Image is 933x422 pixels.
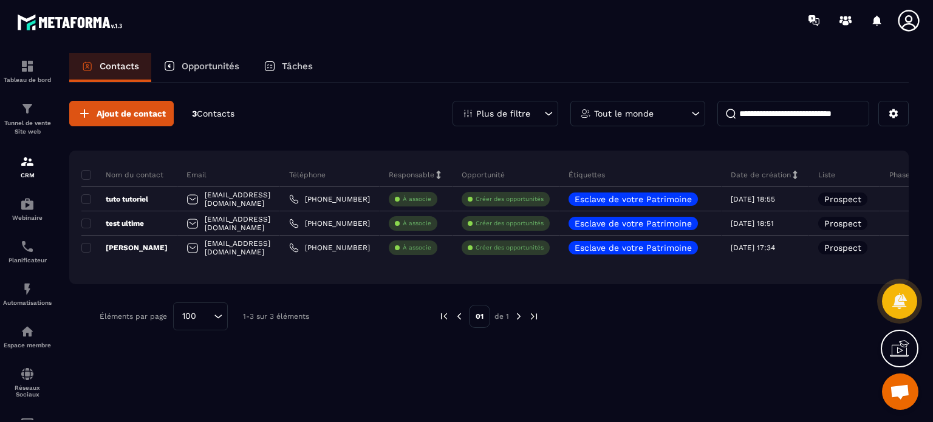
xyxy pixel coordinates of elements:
p: Opportunité [462,170,505,180]
p: Tunnel de vente Site web [3,119,52,136]
img: next [513,311,524,322]
a: formationformationTunnel de vente Site web [3,92,52,145]
a: [PHONE_NUMBER] [289,194,370,204]
p: Tableau de bord [3,77,52,83]
p: Opportunités [182,61,239,72]
img: prev [454,311,465,322]
p: Email [186,170,207,180]
p: Planificateur [3,257,52,264]
span: 100 [178,310,200,323]
p: Webinaire [3,214,52,221]
p: test ultime [81,219,144,228]
p: Étiquettes [569,170,605,180]
button: Ajout de contact [69,101,174,126]
img: logo [17,11,126,33]
p: Esclave de votre Patrimoine [575,243,692,252]
span: Ajout de contact [97,107,166,120]
p: CRM [3,172,52,179]
img: formation [20,154,35,169]
p: À associe [403,243,431,252]
img: automations [20,324,35,339]
a: Opportunités [151,53,251,82]
a: schedulerschedulerPlanificateur [3,230,52,273]
p: Contacts [100,61,139,72]
p: [DATE] 17:34 [731,243,775,252]
p: de 1 [494,311,509,321]
p: Esclave de votre Patrimoine [575,195,692,203]
p: Espace membre [3,342,52,349]
p: À associe [403,219,431,228]
a: formationformationTableau de bord [3,50,52,92]
p: Prospect [824,195,861,203]
span: Contacts [197,109,234,118]
img: scheduler [20,239,35,254]
p: Plus de filtre [476,109,530,118]
p: Liste [818,170,835,180]
p: Éléments par page [100,312,167,321]
div: Ouvrir le chat [882,373,918,410]
p: Réseaux Sociaux [3,384,52,398]
p: [DATE] 18:55 [731,195,775,203]
p: 1-3 sur 3 éléments [243,312,309,321]
p: Date de création [731,170,791,180]
img: next [528,311,539,322]
p: Automatisations [3,299,52,306]
a: [PHONE_NUMBER] [289,243,370,253]
p: 3 [192,108,234,120]
p: À associe [403,195,431,203]
p: Créer des opportunités [476,219,544,228]
img: automations [20,282,35,296]
p: Prospect [824,219,861,228]
img: prev [439,311,449,322]
img: formation [20,59,35,73]
p: [DATE] 18:51 [731,219,774,228]
a: Contacts [69,53,151,82]
a: automationsautomationsEspace membre [3,315,52,358]
a: automationsautomationsAutomatisations [3,273,52,315]
a: automationsautomationsWebinaire [3,188,52,230]
p: 01 [469,305,490,328]
p: Responsable [389,170,434,180]
img: social-network [20,367,35,381]
a: Tâches [251,53,325,82]
input: Search for option [200,310,211,323]
a: social-networksocial-networkRéseaux Sociaux [3,358,52,407]
p: Créer des opportunités [476,195,544,203]
div: Search for option [173,302,228,330]
p: Tâches [282,61,313,72]
a: formationformationCRM [3,145,52,188]
p: Prospect [824,243,861,252]
p: Téléphone [289,170,326,180]
p: Esclave de votre Patrimoine [575,219,692,228]
p: Nom du contact [81,170,163,180]
p: Phase [889,170,910,180]
p: tuto tutoriel [81,194,148,204]
p: [PERSON_NAME] [81,243,168,253]
p: Tout le monde [594,109,654,118]
img: formation [20,101,35,116]
p: Créer des opportunités [476,243,544,252]
img: automations [20,197,35,211]
a: [PHONE_NUMBER] [289,219,370,228]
